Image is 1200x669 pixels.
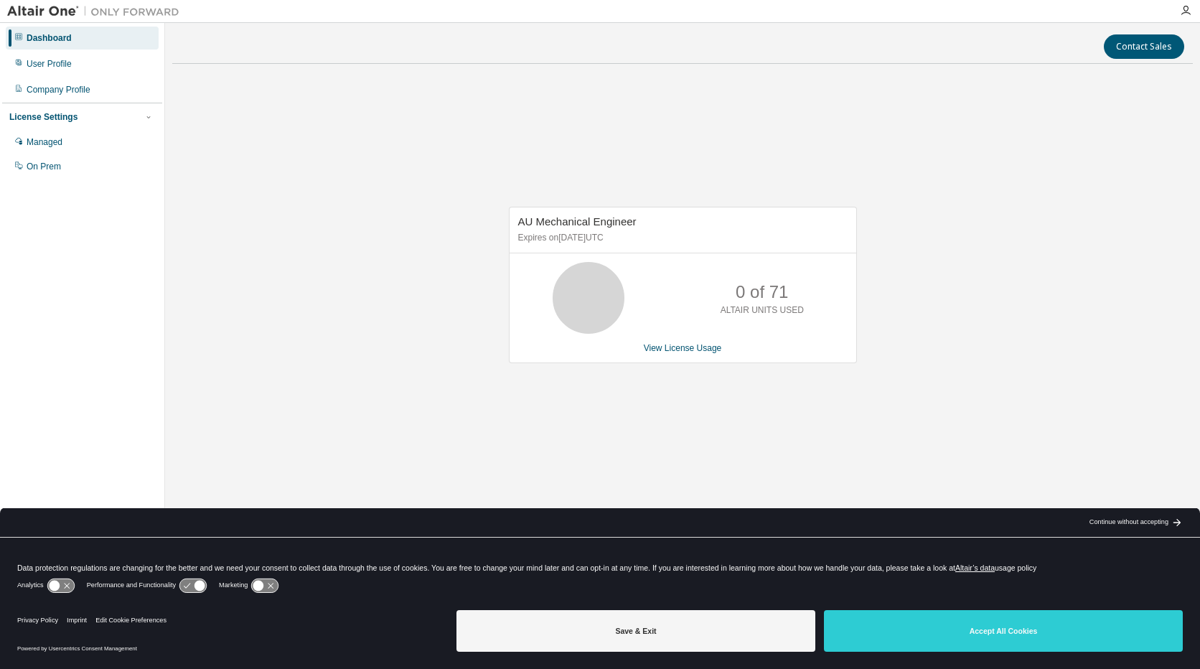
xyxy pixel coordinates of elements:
a: View License Usage [644,343,722,353]
div: License Settings [9,111,78,123]
div: User Profile [27,58,72,70]
button: Contact Sales [1104,34,1184,59]
div: On Prem [27,161,61,172]
div: Company Profile [27,84,90,95]
div: Managed [27,136,62,148]
p: 0 of 71 [736,280,788,304]
div: Dashboard [27,32,72,44]
p: Expires on [DATE] UTC [518,232,844,244]
p: ALTAIR UNITS USED [721,304,804,317]
img: Altair One [7,4,187,19]
span: AU Mechanical Engineer [518,215,637,228]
